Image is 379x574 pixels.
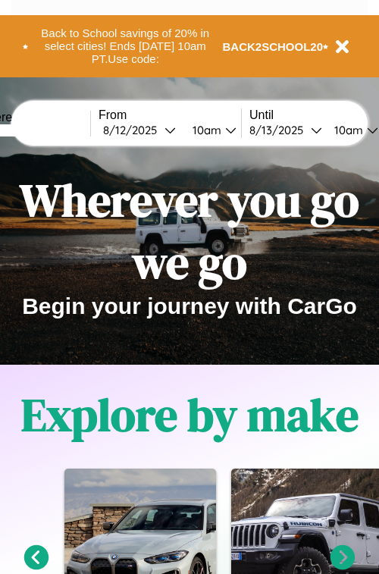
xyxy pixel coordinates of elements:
button: 10am [180,122,241,138]
h1: Explore by make [21,384,359,446]
button: 8/12/2025 [99,122,180,138]
label: From [99,108,241,122]
div: 10am [327,123,367,137]
button: Back to School savings of 20% in select cities! Ends [DATE] 10am PT.Use code: [28,23,223,70]
div: 8 / 12 / 2025 [103,123,164,137]
div: 10am [185,123,225,137]
b: BACK2SCHOOL20 [223,40,324,53]
div: 8 / 13 / 2025 [249,123,311,137]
